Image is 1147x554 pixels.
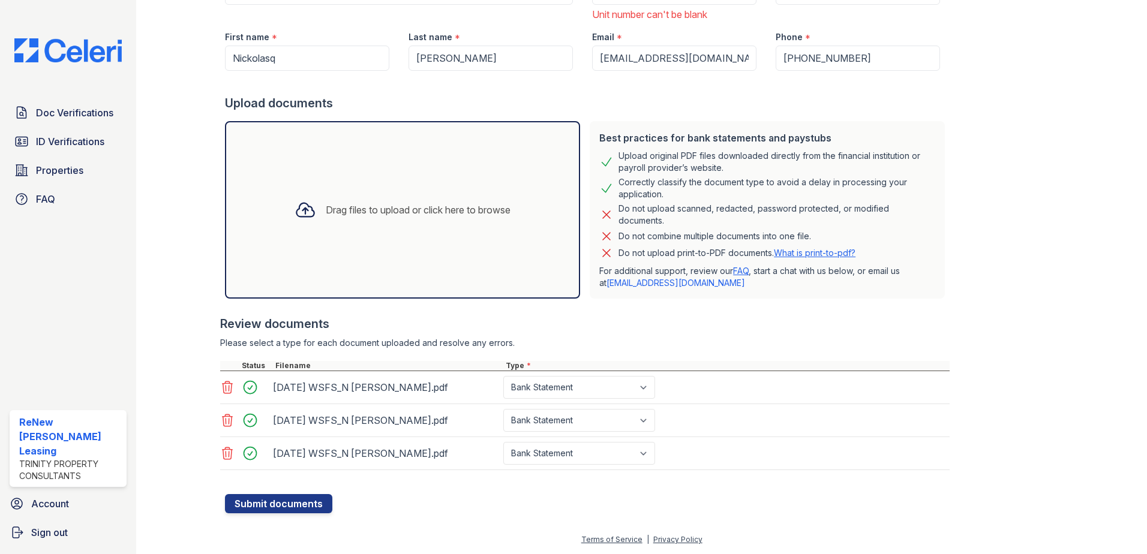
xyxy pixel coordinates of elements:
[653,535,702,544] a: Privacy Policy
[220,337,950,349] div: Please select a type for each document uploaded and resolve any errors.
[19,415,122,458] div: ReNew [PERSON_NAME] Leasing
[733,266,749,276] a: FAQ
[31,525,68,540] span: Sign out
[618,176,935,200] div: Correctly classify the document type to avoid a delay in processing your application.
[776,31,803,43] label: Phone
[618,247,855,259] p: Do not upload print-to-PDF documents.
[326,203,511,217] div: Drag files to upload or click here to browse
[599,265,935,289] p: For additional support, review our , start a chat with us below, or email us at
[5,520,131,544] a: Sign out
[36,134,104,149] span: ID Verifications
[10,187,127,211] a: FAQ
[503,361,950,371] div: Type
[36,163,83,177] span: Properties
[581,535,642,544] a: Terms of Service
[273,444,499,463] div: [DATE] WSFS_N [PERSON_NAME].pdf
[273,378,499,397] div: [DATE] WSFS_N [PERSON_NAME].pdf
[220,315,950,332] div: Review documents
[5,492,131,516] a: Account
[225,31,269,43] label: First name
[273,361,503,371] div: Filename
[606,278,745,288] a: [EMAIL_ADDRESS][DOMAIN_NAME]
[599,131,935,145] div: Best practices for bank statements and paystubs
[592,7,756,22] div: Unit number can't be blank
[592,31,614,43] label: Email
[5,38,131,62] img: CE_Logo_Blue-a8612792a0a2168367f1c8372b55b34899dd931a85d93a1a3d3e32e68fde9ad4.png
[19,458,122,482] div: Trinity Property Consultants
[618,203,935,227] div: Do not upload scanned, redacted, password protected, or modified documents.
[36,192,55,206] span: FAQ
[647,535,649,544] div: |
[273,411,499,430] div: [DATE] WSFS_N [PERSON_NAME].pdf
[10,158,127,182] a: Properties
[225,95,950,112] div: Upload documents
[239,361,273,371] div: Status
[618,229,811,243] div: Do not combine multiple documents into one file.
[225,494,332,513] button: Submit documents
[409,31,452,43] label: Last name
[618,150,935,174] div: Upload original PDF files downloaded directly from the financial institution or payroll provider’...
[31,496,69,511] span: Account
[10,101,127,125] a: Doc Verifications
[36,106,113,120] span: Doc Verifications
[774,248,855,258] a: What is print-to-pdf?
[10,130,127,153] a: ID Verifications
